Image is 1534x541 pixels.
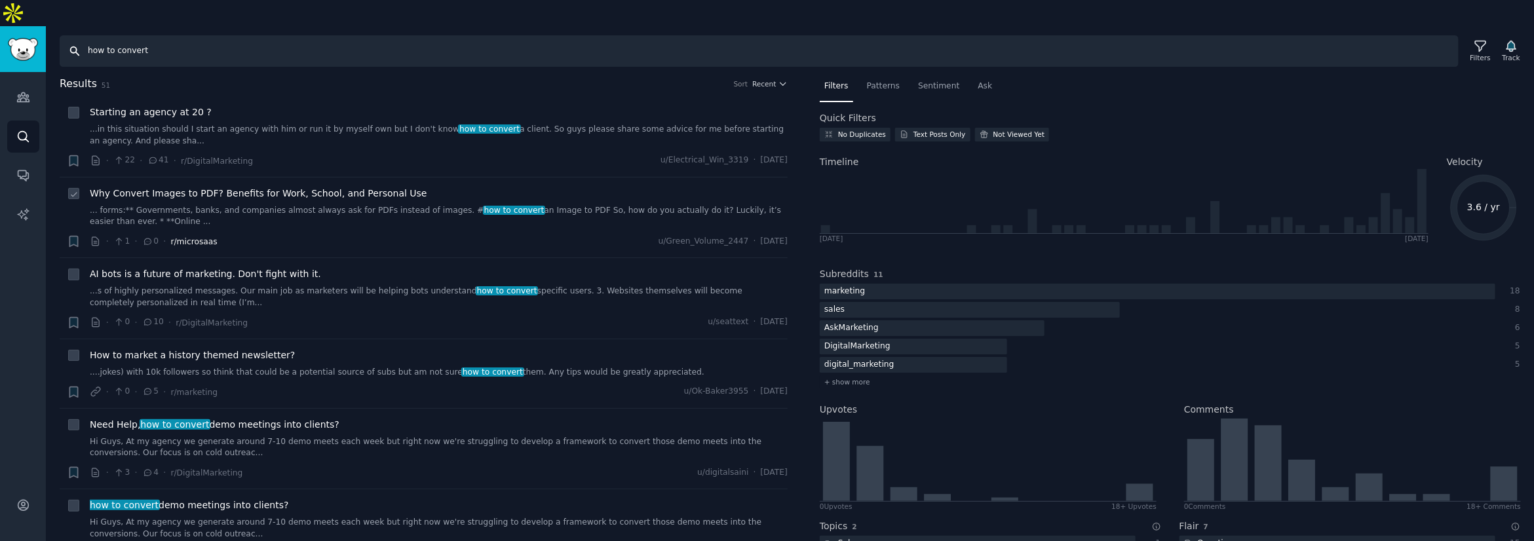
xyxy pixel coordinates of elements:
[867,81,900,92] span: Patterns
[1470,53,1491,62] div: Filters
[134,385,137,399] span: ·
[913,130,965,139] div: Text Posts Only
[820,519,848,533] h2: Topics
[140,419,211,430] span: how to convert
[142,316,164,328] span: 10
[918,81,959,92] span: Sentiment
[60,35,1459,67] input: Search Keyword
[163,385,166,399] span: ·
[90,348,295,362] a: How to market a history themed newsletter?
[754,155,756,166] span: ·
[1179,519,1199,533] h2: Flair
[106,234,109,248] span: ·
[142,386,159,398] span: 5
[181,157,253,166] span: r/DigitalMarketing
[168,316,171,329] span: ·
[142,236,159,248] span: 0
[661,155,749,166] span: u/Electrical_Win_3319
[873,270,883,278] span: 11
[140,154,142,168] span: ·
[147,155,169,166] span: 41
[90,267,321,281] a: AI bots is a future of marketing. Don't fight with it.
[1509,341,1521,352] div: 5
[113,155,135,166] span: 22
[113,236,130,248] span: 1
[853,523,857,531] span: 2
[820,302,849,318] div: sales
[88,500,160,510] span: how to convert
[1509,359,1521,371] div: 5
[176,318,248,327] span: r/DigitalMarketing
[170,468,242,477] span: r/DigitalMarketing
[754,236,756,248] span: ·
[1498,37,1525,65] button: Track
[708,316,748,328] span: u/seattext
[483,206,545,215] span: how to convert
[1111,502,1157,511] div: 18+ Upvotes
[90,517,788,540] a: Hi Guys, At my agency we generate around 7-10 demo meets each week but right now we're struggling...
[90,436,788,459] a: Hi Guys, At my agency we generate around 7-10 demo meets each week but right now we're struggling...
[820,403,857,417] h2: Upvotes
[1509,322,1521,334] div: 6
[820,267,869,281] h2: Subreddits
[824,377,870,386] span: + show more
[1204,523,1208,531] span: 7
[90,498,288,512] span: demo meetings into clients?
[752,79,788,88] button: Recent
[1509,304,1521,316] div: 8
[1467,202,1500,212] text: 3.6 / yr
[8,38,38,61] img: GummySearch logo
[761,316,788,328] span: [DATE]
[106,154,109,168] span: ·
[820,320,883,337] div: AskMarketing
[697,467,748,479] span: u/digitalsaini
[754,467,756,479] span: ·
[90,418,339,432] span: Need Help, demo meetings into clients?
[90,367,788,379] a: ....jokes) with 10k followers so think that could be a potential source of subs but am not sureho...
[1184,403,1234,417] h2: Comments
[820,155,859,169] span: Timeline
[752,79,776,88] span: Recent
[134,316,137,329] span: ·
[163,234,166,248] span: ·
[60,76,97,92] span: Results
[824,81,849,92] span: Filters
[820,234,843,243] div: [DATE]
[659,236,749,248] span: u/Green_Volume_2447
[113,316,130,328] span: 0
[820,111,876,125] h2: Quick Filters
[113,467,130,479] span: 3
[1467,502,1521,511] div: 18+ Comments
[1503,53,1520,62] div: Track
[838,130,886,139] div: No Duplicates
[90,124,788,147] a: ...in this situation should I start an agency with him or run it by myself own but I don't knowho...
[978,81,993,92] span: Ask
[1184,502,1226,511] div: 0 Comment s
[820,284,870,300] div: marketing
[761,155,788,166] span: [DATE]
[102,81,110,89] span: 51
[90,187,427,200] a: Why Convert Images to PDF? Benefits for Work, School, and Personal Use
[761,236,788,248] span: [DATE]
[90,286,788,308] a: ...s of highly personalized messages. Our main job as marketers will be helping bots understandho...
[90,498,288,512] a: how to convertdemo meetings into clients?
[1509,286,1521,297] div: 18
[754,316,756,328] span: ·
[163,466,166,479] span: ·
[761,467,788,479] span: [DATE]
[174,154,176,168] span: ·
[458,124,520,134] span: how to convert
[754,386,756,398] span: ·
[820,339,895,355] div: DigitalMarketing
[134,466,137,479] span: ·
[820,502,853,511] div: 0 Upvote s
[142,467,159,479] span: 4
[476,286,538,295] span: how to convert
[90,105,212,119] span: Starting an agency at 20 ?
[170,237,217,246] span: r/microsaas
[106,316,109,329] span: ·
[134,234,137,248] span: ·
